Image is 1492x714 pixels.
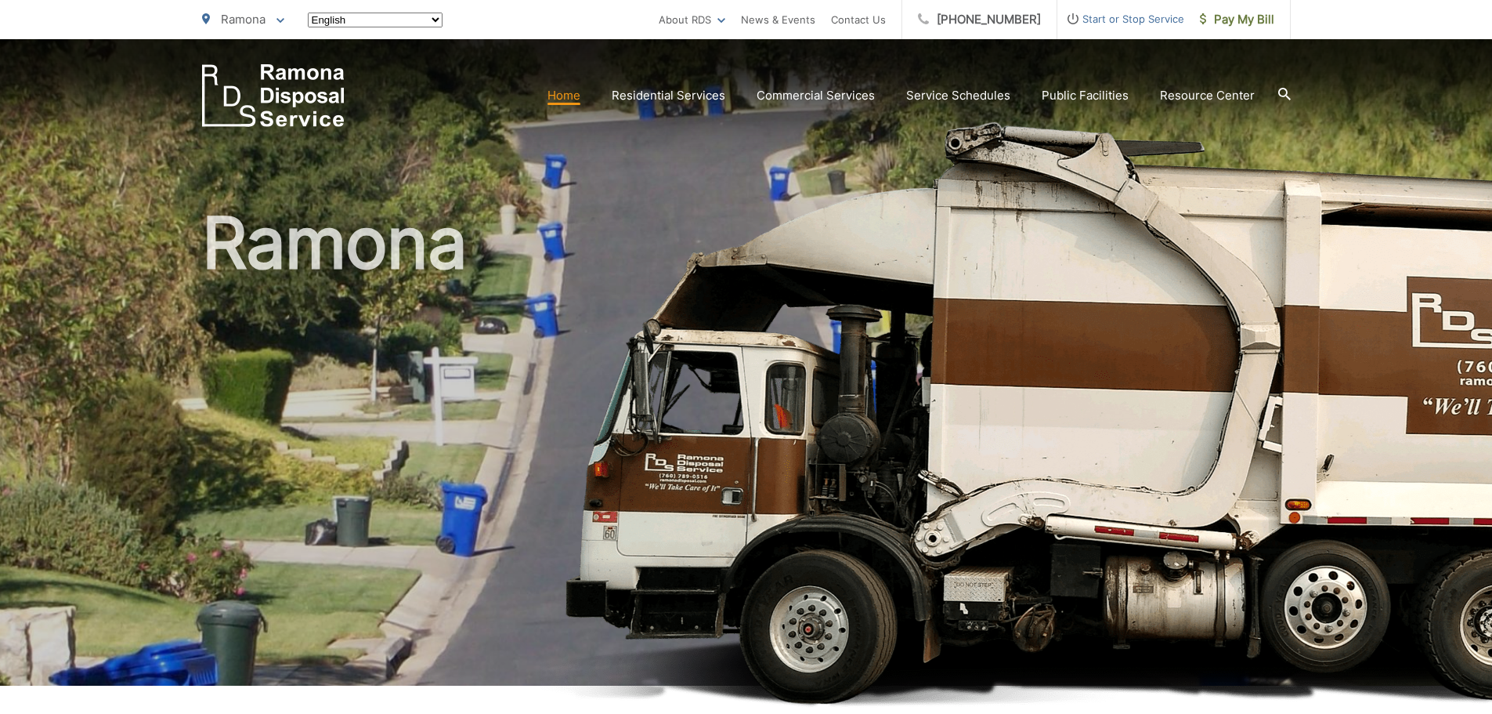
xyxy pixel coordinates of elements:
[202,204,1291,700] h1: Ramona
[659,10,725,29] a: About RDS
[1160,86,1255,105] a: Resource Center
[221,12,266,27] span: Ramona
[547,86,580,105] a: Home
[1200,10,1274,29] span: Pay My Bill
[757,86,875,105] a: Commercial Services
[202,64,345,127] a: EDCD logo. Return to the homepage.
[308,13,443,27] select: Select a language
[1042,86,1129,105] a: Public Facilities
[831,10,886,29] a: Contact Us
[612,86,725,105] a: Residential Services
[741,10,815,29] a: News & Events
[906,86,1010,105] a: Service Schedules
